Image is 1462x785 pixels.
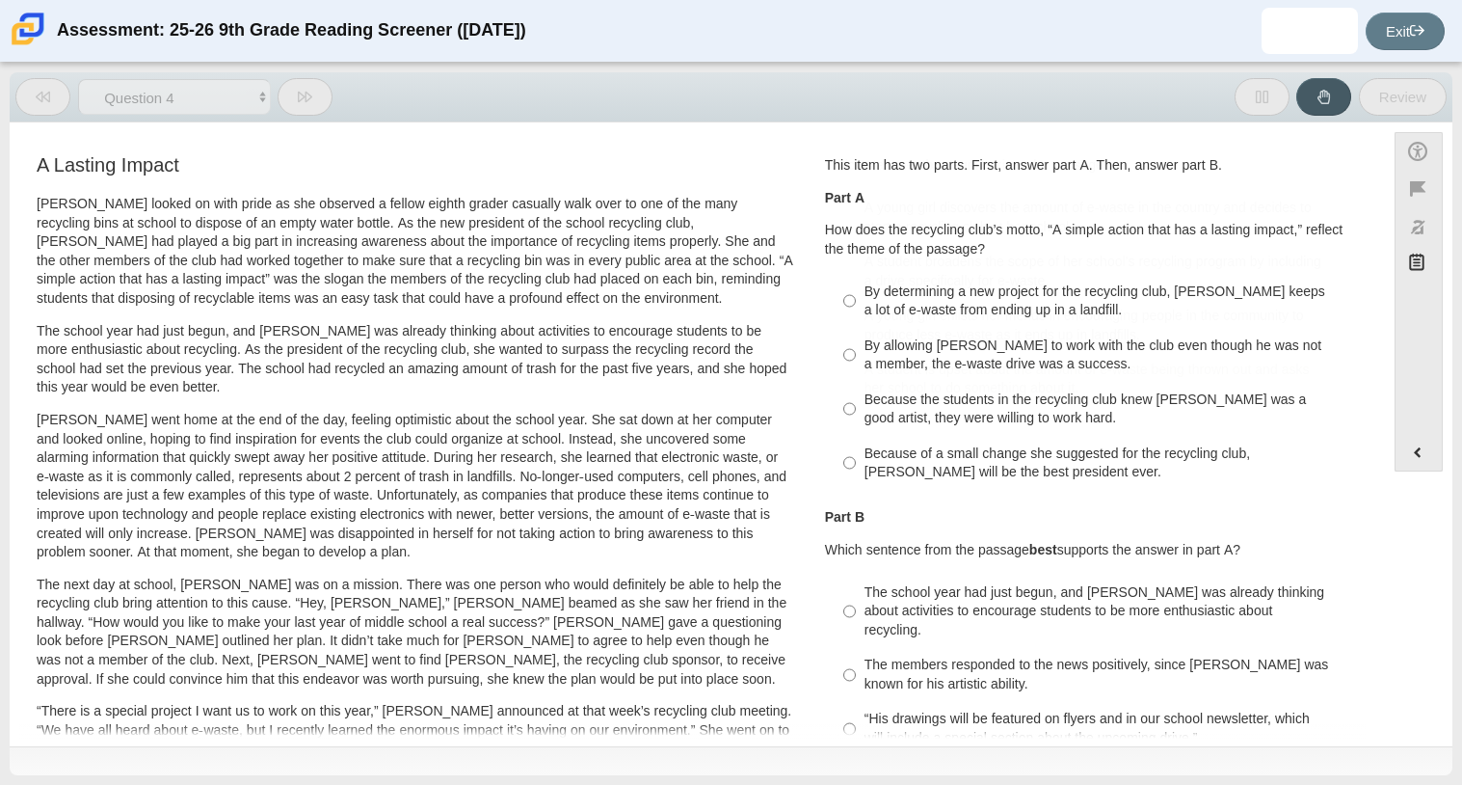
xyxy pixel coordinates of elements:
[864,391,1351,428] div: Because the students in the recycling club knew [PERSON_NAME] was a good artist, they were willin...
[37,411,793,562] p: [PERSON_NAME] went home at the end of the day, feeling optimistic about the school year. She sat ...
[825,541,1361,560] p: Which sentence from the passage supports the answer in part A?
[19,132,1375,739] div: Assessment items
[37,322,793,397] p: The school year had just begun, and [PERSON_NAME] was already thinking about activities to encour...
[1296,78,1351,116] button: Raise Your Hand
[864,283,1351,320] div: By determining a new project for the recycling club, [PERSON_NAME] keeps a lot of e-waste from en...
[8,9,48,49] img: Carmen School of Science & Technology
[1396,434,1442,471] button: Expand menu. Displays the button labels.
[8,36,48,52] a: Carmen School of Science & Technology
[1366,13,1445,50] a: Exit
[864,656,1351,693] div: The members responded to the news positively, since [PERSON_NAME] was known for his artistic abil...
[57,8,526,54] div: Assessment: 25-26 9th Grade Reading Screener ([DATE])
[864,710,1351,747] div: “His drawings will be featured on flyers and in our school newsletter, which will include a speci...
[37,195,793,309] p: [PERSON_NAME] looked on with pride as she observed a fellow eighth grader casually walk over to o...
[1029,541,1057,558] b: best
[1359,78,1447,116] button: Review
[1395,132,1443,170] button: Open Accessibility Menu
[1294,15,1325,46] img: christopher.randal.EZwbYq
[825,508,864,526] b: Part B
[37,154,793,176] h3: A Lasting Impact
[825,156,1361,176] p: This item has two parts. First, answer part A. Then, answer part B.
[864,337,1351,374] div: By allowing [PERSON_NAME] to work with the club even though he was not a member, the e-waste driv...
[825,221,1361,258] p: How does the recycling club’s motto, “A simple action that has a lasting impact,” reflect the the...
[864,445,1351,482] div: Because of a small change she suggested for the recycling club, [PERSON_NAME] will be the best pr...
[825,189,864,206] b: Part A
[1395,208,1443,246] button: Toggle response masking
[864,583,1351,640] div: The school year had just begun, and [PERSON_NAME] was already thinking about activities to encour...
[1395,170,1443,207] button: Flag item
[37,576,793,690] p: The next day at school, [PERSON_NAME] was on a mission. There was one person who would definitely...
[1395,246,1443,285] button: Notepad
